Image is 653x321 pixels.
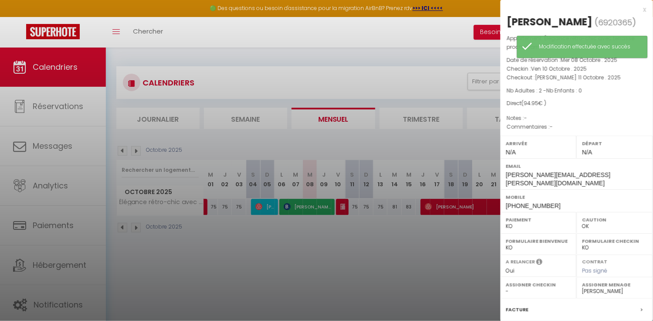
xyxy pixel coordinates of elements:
[507,65,646,73] p: Checkin :
[582,267,608,274] span: Pas signé
[595,16,636,28] span: ( )
[524,99,539,107] span: 94.95
[561,56,618,64] span: Mer 08 Octobre . 2025
[582,237,647,246] label: Formulaire Checkin
[507,15,593,29] div: [PERSON_NAME]
[506,202,561,209] span: [PHONE_NUMBER]
[500,4,646,15] div: x
[599,17,633,28] span: 6920365
[582,139,647,148] label: Départ
[507,114,646,123] p: Notes :
[537,258,543,268] i: Sélectionner OUI si vous souhaiter envoyer les séquences de messages post-checkout
[550,123,553,130] span: -
[506,237,571,246] label: Formulaire Bienvenue
[582,280,647,289] label: Assigner Menage
[507,34,635,51] span: Élégance rétro-chic avec terrasse proche tramway
[522,99,547,107] span: ( € )
[582,149,592,156] span: N/A
[506,258,535,266] label: A relancer
[547,87,582,94] span: Nb Enfants : 0
[507,73,646,82] p: Checkout :
[539,43,639,51] div: Modification effectuée avec succès
[506,305,529,314] label: Facture
[506,215,571,224] label: Paiement
[506,139,571,148] label: Arrivée
[507,123,646,131] p: Commentaires :
[506,171,611,187] span: [PERSON_NAME][EMAIL_ADDRESS][PERSON_NAME][DOMAIN_NAME]
[531,65,587,72] span: Ven 10 Octobre . 2025
[507,34,646,51] p: Appartement :
[507,56,646,65] p: Date de réservation :
[524,114,527,122] span: -
[507,87,582,94] span: Nb Adultes : 2 -
[582,215,647,224] label: Caution
[506,193,647,201] label: Mobile
[507,99,646,108] div: Direct
[582,258,608,264] label: Contrat
[506,280,571,289] label: Assigner Checkin
[535,74,621,81] span: [PERSON_NAME] 11 Octobre . 2025
[506,162,647,171] label: Email
[506,149,516,156] span: N/A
